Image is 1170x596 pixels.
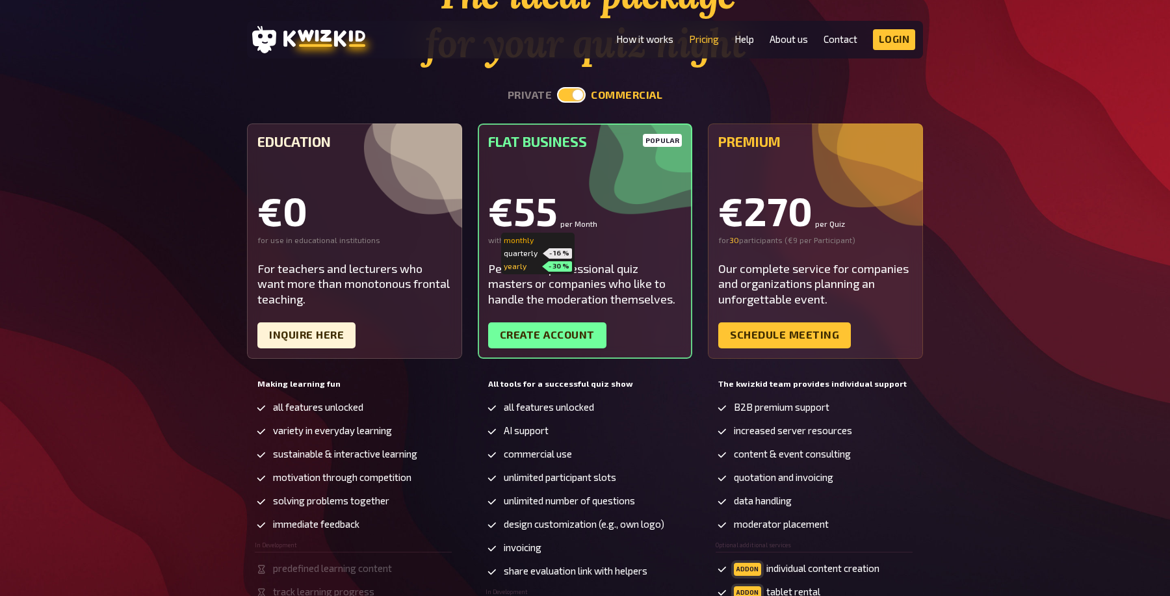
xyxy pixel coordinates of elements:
span: increased server resources [734,425,852,436]
span: In Development [486,589,528,595]
div: Our complete service for companies and organizations planning an unforgettable event. [718,261,913,307]
span: invoicing [504,542,541,553]
div: €55 [488,191,682,230]
span: solving problems together [273,495,389,506]
button: private [508,89,552,101]
a: Inquire here [257,322,356,348]
h5: Premium [718,134,913,149]
span: sustainable & interactive learning [273,448,417,460]
span: B2B premium support [734,402,829,413]
span: quotation and invoicing [734,472,833,483]
span: AI support [504,425,549,436]
span: In Development [255,542,297,549]
span: content & event consulting [734,448,851,460]
span: predefined learning content [273,563,392,574]
a: How it works [616,34,673,45]
div: - 16 % [549,248,572,259]
a: About us [770,34,808,45]
div: Perfect for professional quiz masters or companies who like to handle the moderation themselves. [488,261,682,307]
div: with billing [488,235,682,246]
h5: Flat Business [488,134,682,149]
h5: Making learning fun [257,380,452,389]
div: yearly [504,261,572,272]
span: all features unlocked [504,402,594,413]
div: For teachers and lecturers who want more than monotonous frontal teaching. [257,261,452,307]
h5: Education [257,134,452,149]
span: immediate feedback [273,519,359,530]
a: Login [873,29,916,50]
span: Optional additional services [716,542,791,549]
span: variety in everyday learning [273,425,392,436]
div: for use in educational institutions [257,235,452,246]
a: Pricing [689,34,719,45]
a: Contact [824,34,857,45]
span: individual content creation [734,563,879,576]
input: 0 [729,235,739,246]
span: all features unlocked [273,402,363,413]
button: commercial [591,89,662,101]
span: design customization (e.g., own logo) [504,519,664,530]
a: Help [734,34,754,45]
div: monthly [504,235,572,246]
small: per Quiz [815,220,845,227]
div: €0 [257,191,452,230]
h5: The kwizkid team provides individual support [718,380,913,389]
span: unlimited participant slots [504,472,616,483]
a: Create account [488,322,606,348]
div: €270 [718,191,913,230]
h5: All tools for a successful quiz show [488,380,682,389]
small: per Month [560,220,597,227]
div: quarterly [504,248,572,259]
span: share evaluation link with helpers [504,565,647,577]
span: data handling [734,495,792,506]
div: for participants ( €9 per Participant ) [718,235,913,246]
span: unlimited number of questions [504,495,635,506]
span: moderator placement [734,519,829,530]
a: Schedule meeting [718,322,851,348]
span: commercial use [504,448,572,460]
div: - 30 % [549,261,572,272]
span: motivation through competition [273,472,411,483]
